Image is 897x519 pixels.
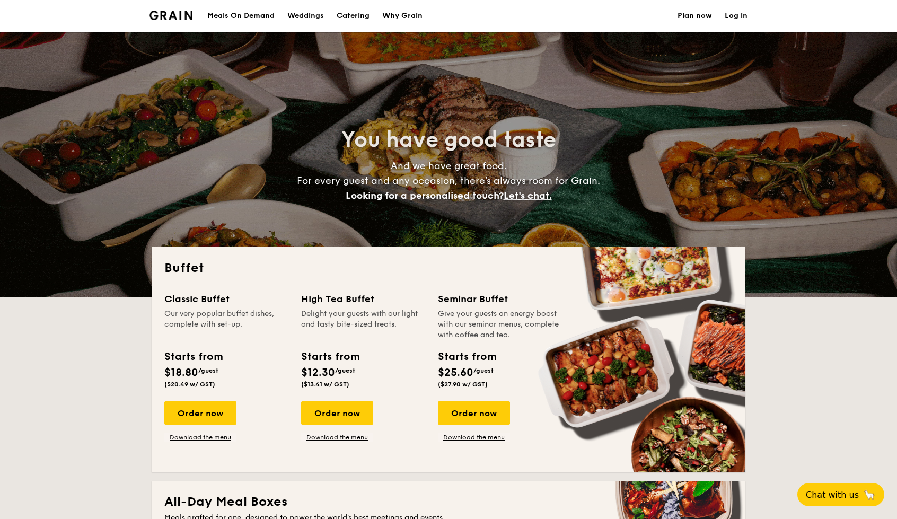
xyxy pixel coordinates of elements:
span: /guest [473,367,494,374]
span: Let's chat. [504,190,552,201]
h2: All-Day Meal Boxes [164,494,733,511]
a: Logotype [149,11,192,20]
h2: Buffet [164,260,733,277]
span: And we have great food. For every guest and any occasion, there’s always room for Grain. [297,160,600,201]
span: 🦙 [863,489,876,501]
div: Seminar Buffet [438,292,562,306]
div: Starts from [438,349,496,365]
span: ($13.41 w/ GST) [301,381,349,388]
a: Download the menu [164,433,236,442]
a: Download the menu [438,433,510,442]
a: Download the menu [301,433,373,442]
button: Chat with us🦙 [797,483,884,506]
div: Order now [164,401,236,425]
span: $18.80 [164,366,198,379]
span: /guest [198,367,218,374]
span: Chat with us [806,490,859,500]
span: Looking for a personalised touch? [346,190,504,201]
div: Starts from [164,349,222,365]
span: $12.30 [301,366,335,379]
div: Classic Buffet [164,292,288,306]
div: Our very popular buffet dishes, complete with set-up. [164,309,288,340]
div: Order now [301,401,373,425]
div: Delight your guests with our light and tasty bite-sized treats. [301,309,425,340]
div: High Tea Buffet [301,292,425,306]
div: Order now [438,401,510,425]
span: You have good taste [341,127,556,153]
span: ($20.49 w/ GST) [164,381,215,388]
div: Starts from [301,349,359,365]
div: Give your guests an energy boost with our seminar menus, complete with coffee and tea. [438,309,562,340]
img: Grain [149,11,192,20]
span: ($27.90 w/ GST) [438,381,488,388]
span: $25.60 [438,366,473,379]
span: /guest [335,367,355,374]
